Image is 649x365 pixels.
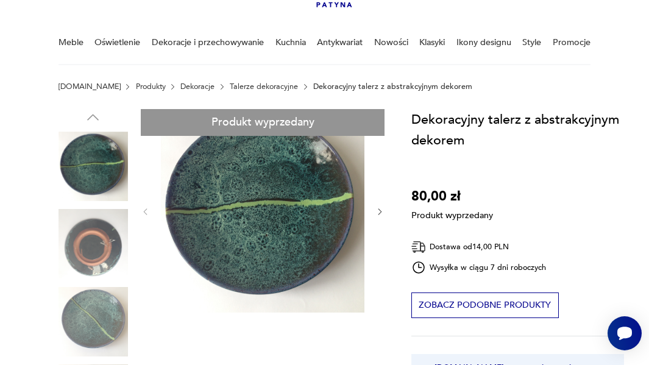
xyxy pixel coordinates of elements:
a: Meble [59,21,83,63]
a: Produkty [136,82,166,91]
a: Promocje [553,21,590,63]
a: Kuchnia [275,21,306,63]
a: Dekoracje [180,82,215,91]
a: Ikony designu [456,21,511,63]
p: Produkt wyprzedany [411,207,493,222]
img: Ikona dostawy [411,239,426,255]
a: Antykwariat [317,21,363,63]
a: [DOMAIN_NAME] [59,82,121,91]
div: Dostawa od 14,00 PLN [411,239,547,255]
a: Nowości [374,21,408,63]
p: 80,00 zł [411,186,493,207]
div: Wysyłka w ciągu 7 dni roboczych [411,260,547,275]
button: Zobacz podobne produkty [411,292,559,318]
h1: Dekoracyjny talerz z abstrakcyjnym dekorem [411,109,624,151]
a: Klasyki [419,21,445,63]
p: Dekoracyjny talerz z abstrakcyjnym dekorem [313,82,472,91]
a: Oświetlenie [94,21,140,63]
a: Style [522,21,541,63]
a: Talerze dekoracyjne [230,82,298,91]
iframe: Smartsupp widget button [608,316,642,350]
a: Dekoracje i przechowywanie [152,21,264,63]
